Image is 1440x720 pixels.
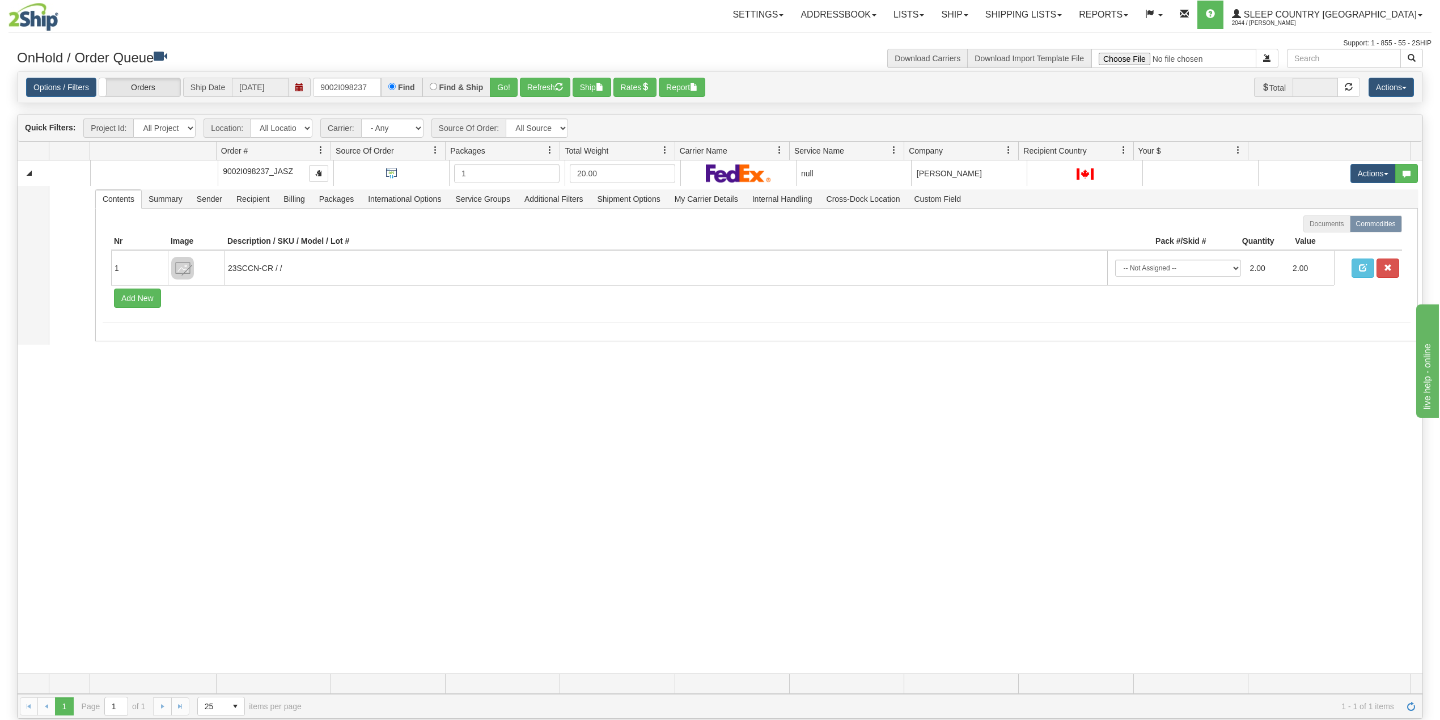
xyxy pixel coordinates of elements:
button: Go! [490,78,518,97]
span: items per page [197,697,302,716]
span: Service Name [794,145,844,156]
button: Copy to clipboard [309,165,328,182]
span: select [226,697,244,715]
th: Image [168,232,225,251]
span: International Options [361,190,448,208]
a: Download Carriers [895,54,960,63]
div: grid toolbar [18,115,1422,142]
div: live help - online [9,7,105,20]
a: Carrier Name filter column settings [770,141,789,160]
a: Total Weight filter column settings [655,141,675,160]
img: CA [1077,168,1094,180]
span: 1 - 1 of 1 items [317,702,1394,711]
input: Import [1091,49,1256,68]
input: Order # [313,78,381,97]
th: Pack #/Skid # [1107,232,1209,251]
td: 1 [111,251,168,285]
a: Shipping lists [977,1,1070,29]
a: Options / Filters [26,78,96,97]
button: Search [1400,49,1423,68]
a: Refresh [1402,697,1420,715]
a: Ship [933,1,976,29]
span: Carrier: [320,118,361,138]
button: Refresh [520,78,570,97]
span: Custom Field [908,190,968,208]
span: Contents [96,190,141,208]
span: Packages [312,190,361,208]
span: Location: [204,118,250,138]
a: Lists [885,1,933,29]
a: Sleep Country [GEOGRAPHIC_DATA] 2044 / [PERSON_NAME] [1223,1,1431,29]
span: Internal Handling [746,190,819,208]
a: Recipient Country filter column settings [1114,141,1133,160]
span: Page 1 [55,697,73,715]
th: Description / SKU / Model / Lot # [225,232,1107,251]
span: Ship Date [183,78,232,97]
span: Order # [221,145,248,156]
span: Service Groups [448,190,516,208]
span: Billing [277,190,311,208]
span: Sender [190,190,229,208]
label: Find & Ship [439,83,484,91]
span: Sleep Country [GEOGRAPHIC_DATA] [1241,10,1417,19]
a: Source Of Order filter column settings [426,141,445,160]
img: logo2044.jpg [9,3,58,31]
img: API [382,164,401,183]
a: Addressbook [792,1,885,29]
button: Report [659,78,705,97]
span: Additional Filters [518,190,590,208]
td: 23SCCN-CR / / [225,251,1107,285]
button: Ship [573,78,611,97]
span: Source Of Order: [431,118,506,138]
a: Company filter column settings [999,141,1018,160]
span: Total [1254,78,1293,97]
td: 2.00 [1246,255,1289,281]
label: Documents [1303,215,1350,232]
iframe: chat widget [1414,302,1439,418]
h3: OnHold / Order Queue [17,49,711,65]
span: Recipient Country [1023,145,1086,156]
button: Actions [1369,78,1414,97]
button: Actions [1350,164,1396,183]
td: null [796,160,912,186]
input: Search [1287,49,1401,68]
a: Order # filter column settings [311,141,331,160]
span: Source Of Order [336,145,394,156]
span: Page sizes drop down [197,697,245,716]
span: Page of 1 [82,697,146,716]
button: Rates [613,78,657,97]
td: 2.00 [1288,255,1331,281]
span: Company [909,145,943,156]
button: Add New [114,289,161,308]
span: Summary [142,190,189,208]
td: [PERSON_NAME] [911,160,1027,186]
a: Packages filter column settings [540,141,560,160]
span: Cross-Dock Location [820,190,907,208]
span: Carrier Name [680,145,727,156]
span: Shipment Options [590,190,667,208]
span: My Carrier Details [668,190,745,208]
a: Service Name filter column settings [884,141,904,160]
th: Nr [111,232,168,251]
label: Commodities [1350,215,1402,232]
img: 8DAB37Fk3hKpn3AAAAAElFTkSuQmCC [171,257,194,279]
div: Support: 1 - 855 - 55 - 2SHIP [9,39,1431,48]
a: Collapse [22,166,36,180]
a: Download Import Template File [975,54,1084,63]
a: Your $ filter column settings [1229,141,1248,160]
span: Recipient [230,190,276,208]
span: Project Id: [83,118,133,138]
span: 2044 / [PERSON_NAME] [1232,18,1317,29]
img: FedEx Express® [706,164,771,183]
th: Quantity [1209,232,1277,251]
span: Your $ [1138,145,1161,156]
a: Settings [724,1,792,29]
th: Value [1277,232,1334,251]
span: 9002I098237_JASZ [223,167,293,176]
label: Find [398,83,415,91]
span: 25 [205,701,219,712]
label: Orders [99,78,180,97]
span: Total Weight [565,145,608,156]
span: Packages [450,145,485,156]
label: Quick Filters: [25,122,75,133]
